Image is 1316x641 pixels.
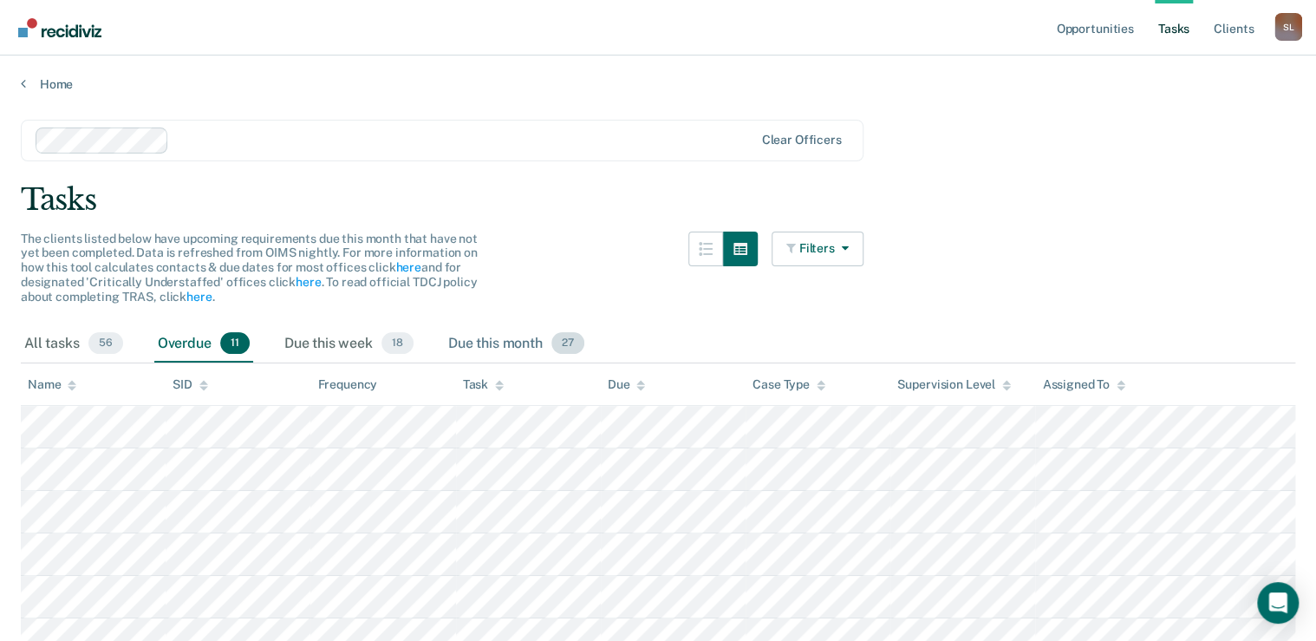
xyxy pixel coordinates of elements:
span: 27 [551,332,584,355]
span: 11 [220,332,250,355]
button: Filters [772,232,863,266]
div: Open Intercom Messenger [1257,582,1299,624]
div: Assigned To [1042,377,1124,392]
a: here [296,275,321,289]
div: Supervision Level [897,377,1011,392]
button: Profile dropdown button [1274,13,1302,41]
div: Frequency [317,377,377,392]
span: 18 [381,332,414,355]
div: Clear officers [761,133,841,147]
div: Due [608,377,646,392]
div: Due this week18 [281,325,417,363]
div: Overdue11 [154,325,253,363]
a: here [395,260,420,274]
div: Case Type [752,377,825,392]
div: Name [28,377,76,392]
div: Task [463,377,504,392]
a: Home [21,76,1295,92]
div: All tasks56 [21,325,127,363]
img: Recidiviz [18,18,101,37]
div: Tasks [21,182,1295,218]
div: Due this month27 [445,325,588,363]
span: The clients listed below have upcoming requirements due this month that have not yet been complet... [21,232,478,304]
a: here [186,290,212,304]
div: S L [1274,13,1302,41]
span: 56 [88,332,123,355]
div: SID [173,377,208,392]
